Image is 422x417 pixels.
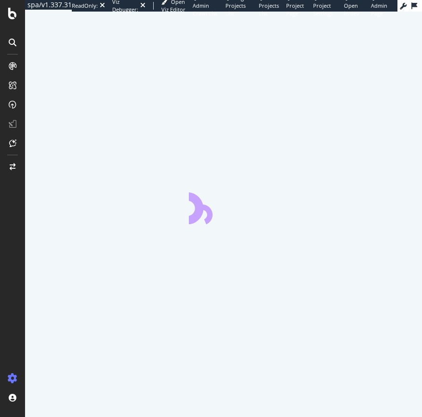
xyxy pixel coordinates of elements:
span: Open in dev [344,2,359,17]
span: Project Settings [313,2,333,17]
span: Projects List [259,2,279,17]
div: ReadOnly: [72,2,98,10]
div: animation [189,189,258,224]
span: Admin Crawl List [193,2,217,17]
span: Project Page [286,2,304,17]
span: Admin Page [371,2,387,17]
